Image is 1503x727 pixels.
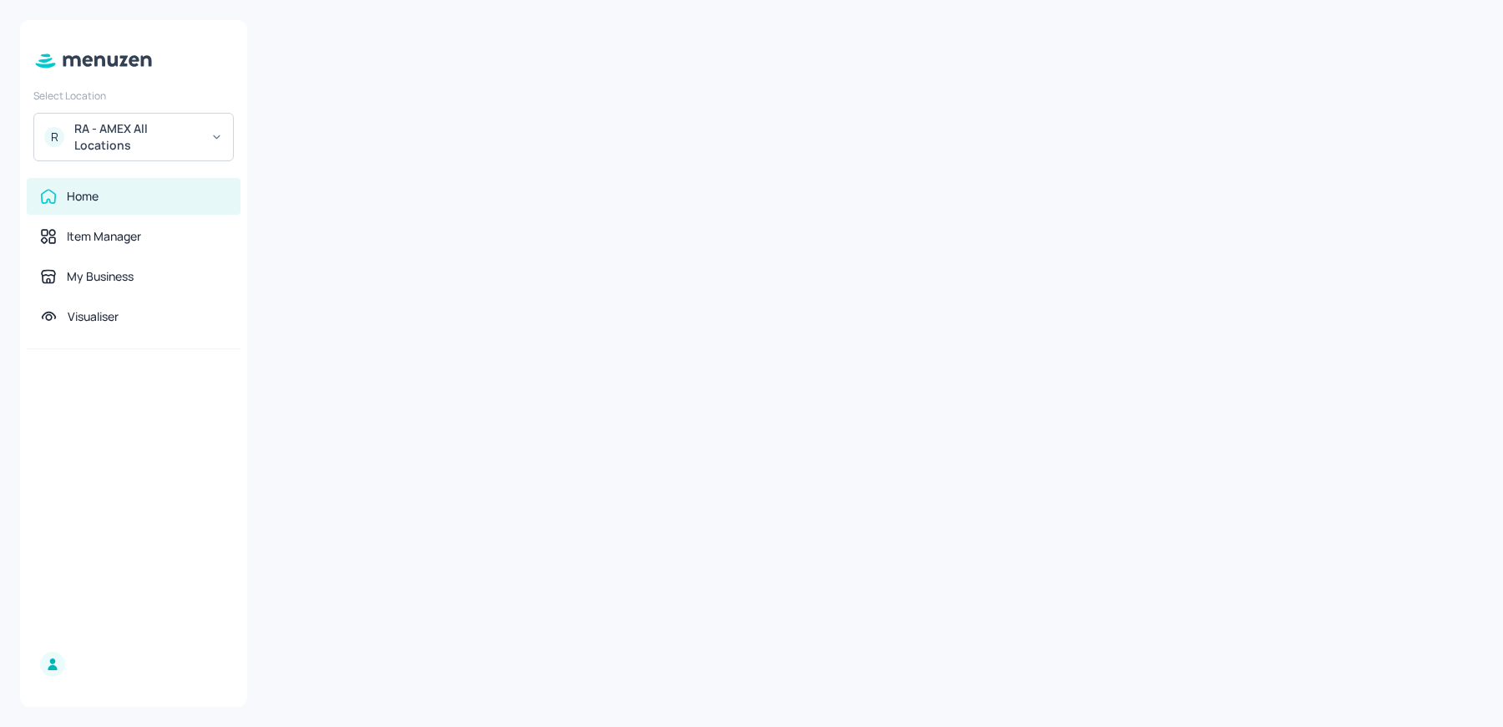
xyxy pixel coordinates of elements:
div: Item Manager [67,228,141,245]
div: RA - AMEX All Locations [74,120,200,154]
div: Visualiser [68,308,119,325]
div: R [44,127,64,147]
div: My Business [67,268,134,285]
div: Home [67,188,99,205]
div: Select Location [33,89,234,103]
